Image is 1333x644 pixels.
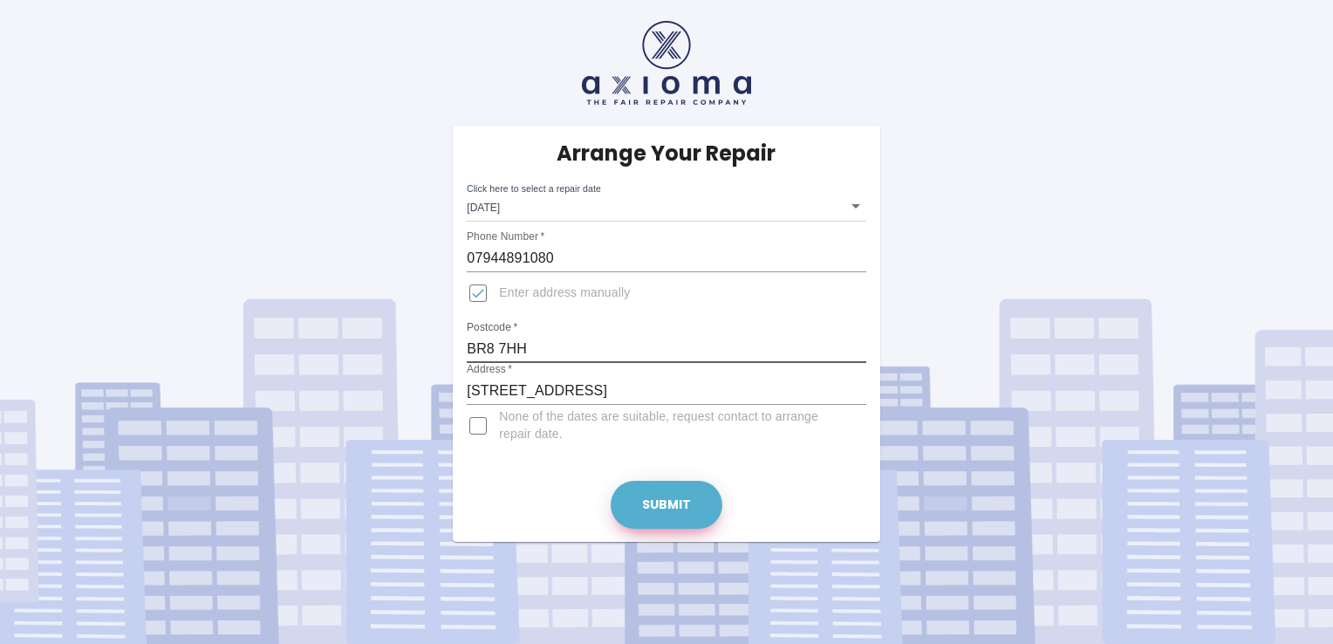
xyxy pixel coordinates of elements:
label: Address [467,362,512,377]
h5: Arrange Your Repair [557,140,776,168]
div: [DATE] [467,190,865,222]
label: Phone Number [467,230,544,244]
label: Postcode [467,320,517,335]
img: axioma [582,21,751,105]
button: Submit [611,481,722,529]
span: None of the dates are suitable, request contact to arrange repair date. [499,408,851,443]
label: Click here to select a repair date [467,182,601,195]
span: Enter address manually [499,284,630,302]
